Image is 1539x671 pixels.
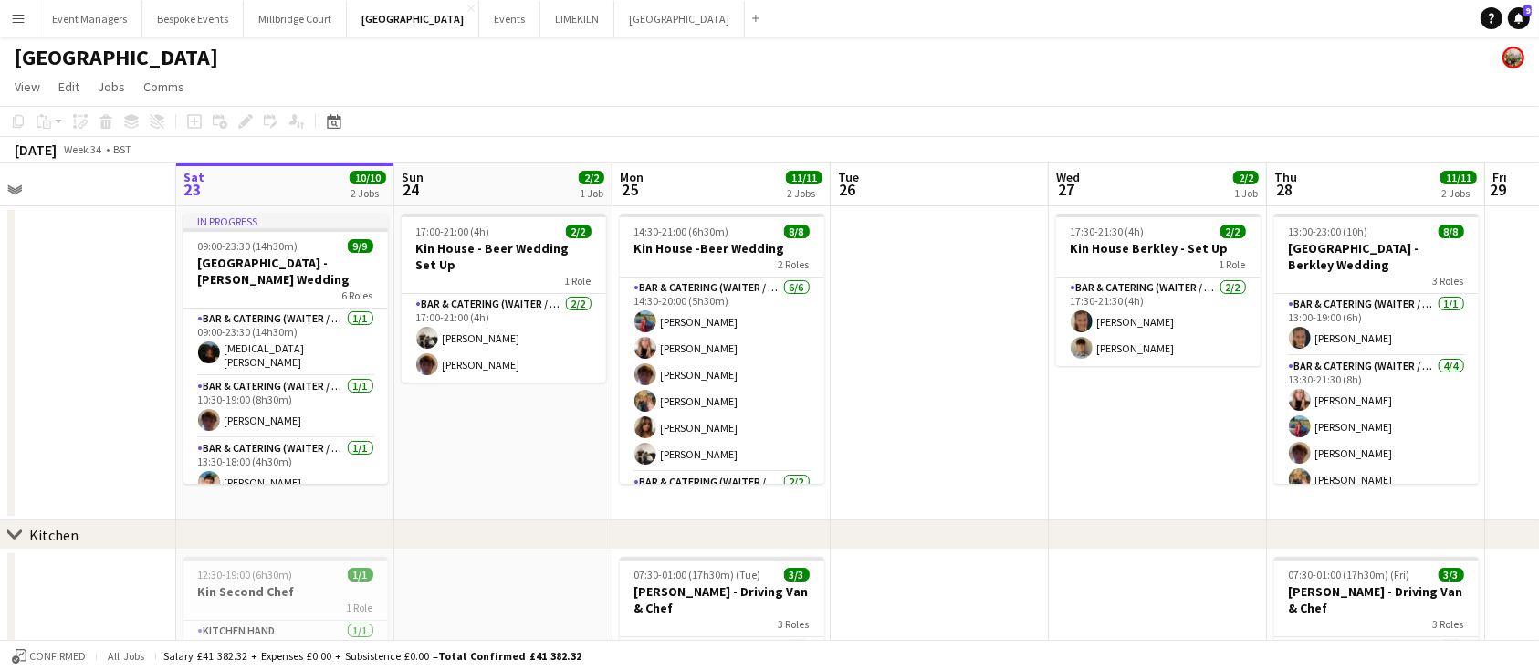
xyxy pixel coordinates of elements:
span: 1 Role [1220,257,1246,271]
h3: [PERSON_NAME] - Driving Van & Chef [620,583,824,616]
button: Event Managers [37,1,142,37]
h3: Kin Second Chef [183,583,388,600]
app-card-role: Bar & Catering (Waiter / waitress)2/2 [620,472,824,561]
h3: [PERSON_NAME] - Driving Van & Chef [1274,583,1479,616]
h3: Kin House - Beer Wedding Set Up [402,240,606,273]
span: 9 [1523,5,1532,16]
span: Edit [58,79,79,95]
a: Jobs [90,75,132,99]
span: 3 Roles [1433,274,1464,288]
app-job-card: 17:00-21:00 (4h)2/2Kin House - Beer Wedding Set Up1 RoleBar & Catering (Waiter / waitress)2/217:0... [402,214,606,383]
app-card-role: Bar & Catering (Waiter / waitress)4/413:30-21:30 (8h)[PERSON_NAME][PERSON_NAME][PERSON_NAME][PERS... [1274,356,1479,498]
button: Events [479,1,540,37]
span: 3 Roles [1433,617,1464,631]
span: 3/3 [784,568,810,582]
span: Confirmed [29,650,86,663]
button: [GEOGRAPHIC_DATA] [614,1,745,37]
div: 2 Jobs [1441,186,1476,200]
span: 14:30-21:00 (6h30m) [634,225,729,238]
span: Total Confirmed £41 382.32 [438,649,581,663]
app-card-role: Bar & Catering (Waiter / waitress)1/113:30-18:00 (4h30m)[PERSON_NAME] [183,438,388,500]
span: 2/2 [566,225,592,238]
div: 2 Jobs [787,186,822,200]
div: Salary £41 382.32 + Expenses £0.00 + Subsistence £0.00 = [163,649,581,663]
span: 27 [1053,179,1080,200]
span: Jobs [98,79,125,95]
span: 2/2 [579,171,604,184]
span: 07:30-01:00 (17h30m) (Fri) [1289,568,1410,582]
button: Bespoke Events [142,1,244,37]
span: Tue [838,169,859,185]
app-job-card: 14:30-21:00 (6h30m)8/8Kin House -Beer Wedding2 RolesBar & Catering (Waiter / waitress)6/614:30-20... [620,214,824,484]
span: 24 [399,179,424,200]
button: Confirmed [9,646,89,666]
button: LIMEKILN [540,1,614,37]
span: 8/8 [1439,225,1464,238]
app-card-role: Bar & Catering (Waiter / waitress)1/109:00-23:30 (14h30m)[MEDICAL_DATA][PERSON_NAME] [183,309,388,376]
span: 2/2 [1233,171,1259,184]
span: All jobs [104,649,148,663]
app-job-card: In progress09:00-23:30 (14h30m)9/9[GEOGRAPHIC_DATA] - [PERSON_NAME] Wedding6 RolesBar & Catering ... [183,214,388,484]
button: [GEOGRAPHIC_DATA] [347,1,479,37]
a: Edit [51,75,87,99]
span: 17:00-21:00 (4h) [416,225,490,238]
span: Comms [143,79,184,95]
app-card-role: Bar & Catering (Waiter / waitress)6/614:30-20:00 (5h30m)[PERSON_NAME][PERSON_NAME][PERSON_NAME][P... [620,278,824,472]
span: Fri [1492,169,1507,185]
div: 2 Jobs [351,186,385,200]
button: Millbridge Court [244,1,347,37]
span: 2/2 [1220,225,1246,238]
app-card-role: Bar & Catering (Waiter / waitress)2/217:00-21:00 (4h)[PERSON_NAME][PERSON_NAME] [402,294,606,383]
div: 1 Job [580,186,603,200]
a: 9 [1508,7,1530,29]
h1: [GEOGRAPHIC_DATA] [15,44,218,71]
span: 1/1 [348,568,373,582]
span: 9/9 [348,239,373,253]
span: 11/11 [1440,171,1477,184]
span: View [15,79,40,95]
div: In progress [183,214,388,228]
span: 07:30-01:00 (17h30m) (Tue) [634,568,761,582]
span: Mon [620,169,644,185]
span: 25 [617,179,644,200]
app-card-role: Bar & Catering (Waiter / waitress)1/110:30-19:00 (8h30m)[PERSON_NAME] [183,376,388,438]
span: 3/3 [1439,568,1464,582]
span: 6 Roles [342,288,373,302]
span: 13:00-23:00 (10h) [1289,225,1368,238]
app-card-role: Bar & Catering (Waiter / waitress)2/217:30-21:30 (4h)[PERSON_NAME][PERSON_NAME] [1056,278,1261,366]
span: 17:30-21:30 (4h) [1071,225,1145,238]
span: 1 Role [347,601,373,614]
span: 26 [835,179,859,200]
app-user-avatar: Staffing Manager [1502,47,1524,68]
span: 23 [181,179,204,200]
span: Week 34 [60,142,106,156]
h3: [GEOGRAPHIC_DATA] - [PERSON_NAME] Wedding [183,255,388,288]
span: 28 [1272,179,1297,200]
span: Thu [1274,169,1297,185]
span: 2 Roles [779,257,810,271]
div: Kitchen [29,526,79,544]
span: 10/10 [350,171,386,184]
a: Comms [136,75,192,99]
div: [DATE] [15,141,57,159]
span: 09:00-23:30 (14h30m) [198,239,298,253]
span: 3 Roles [779,617,810,631]
h3: Kin House Berkley - Set Up [1056,240,1261,257]
span: 29 [1490,179,1507,200]
div: 1 Job [1234,186,1258,200]
span: 8/8 [784,225,810,238]
app-card-role: Bar & Catering (Waiter / waitress)1/113:00-19:00 (6h)[PERSON_NAME] [1274,294,1479,356]
app-job-card: 13:00-23:00 (10h)8/8[GEOGRAPHIC_DATA] - Berkley Wedding3 RolesBar & Catering (Waiter / waitress)1... [1274,214,1479,484]
span: Wed [1056,169,1080,185]
h3: [GEOGRAPHIC_DATA] - Berkley Wedding [1274,240,1479,273]
a: View [7,75,47,99]
span: Sat [183,169,204,185]
h3: Kin House -Beer Wedding [620,240,824,257]
span: 11/11 [786,171,822,184]
app-job-card: 17:30-21:30 (4h)2/2Kin House Berkley - Set Up1 RoleBar & Catering (Waiter / waitress)2/217:30-21:... [1056,214,1261,366]
div: BST [113,142,131,156]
